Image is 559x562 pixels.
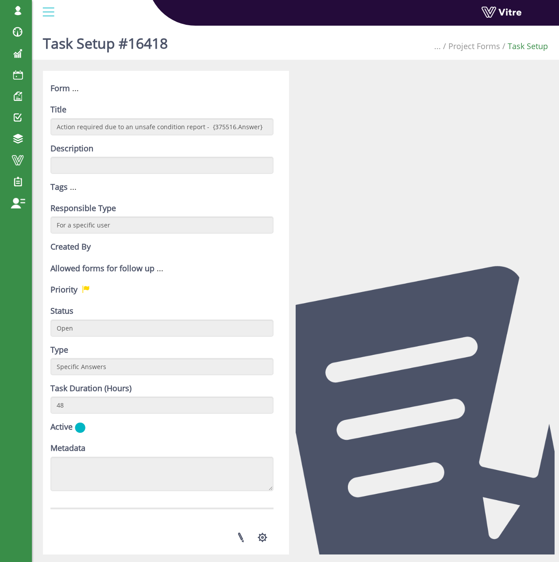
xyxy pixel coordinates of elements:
label: Title [50,103,66,115]
label: Type [50,343,68,356]
label: Active [50,420,73,433]
span: ... [70,181,77,192]
label: Responsible Type [50,202,116,214]
label: Form [50,82,70,94]
li: Task Setup [500,40,548,52]
label: Metadata [50,442,85,454]
label: Task Duration (Hours) [50,382,131,394]
span: ... [157,263,163,273]
label: Created By [50,240,91,253]
img: yes [75,422,85,433]
h1: Task Setup #16418 [43,22,168,60]
label: Priority [50,283,77,296]
label: Tags [50,181,68,193]
a: Project Forms [448,41,500,51]
label: Status [50,304,73,317]
span: ... [434,41,441,51]
span: ... [72,83,79,93]
label: Description [50,142,93,154]
label: Allowed forms for follow up [50,262,154,274]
